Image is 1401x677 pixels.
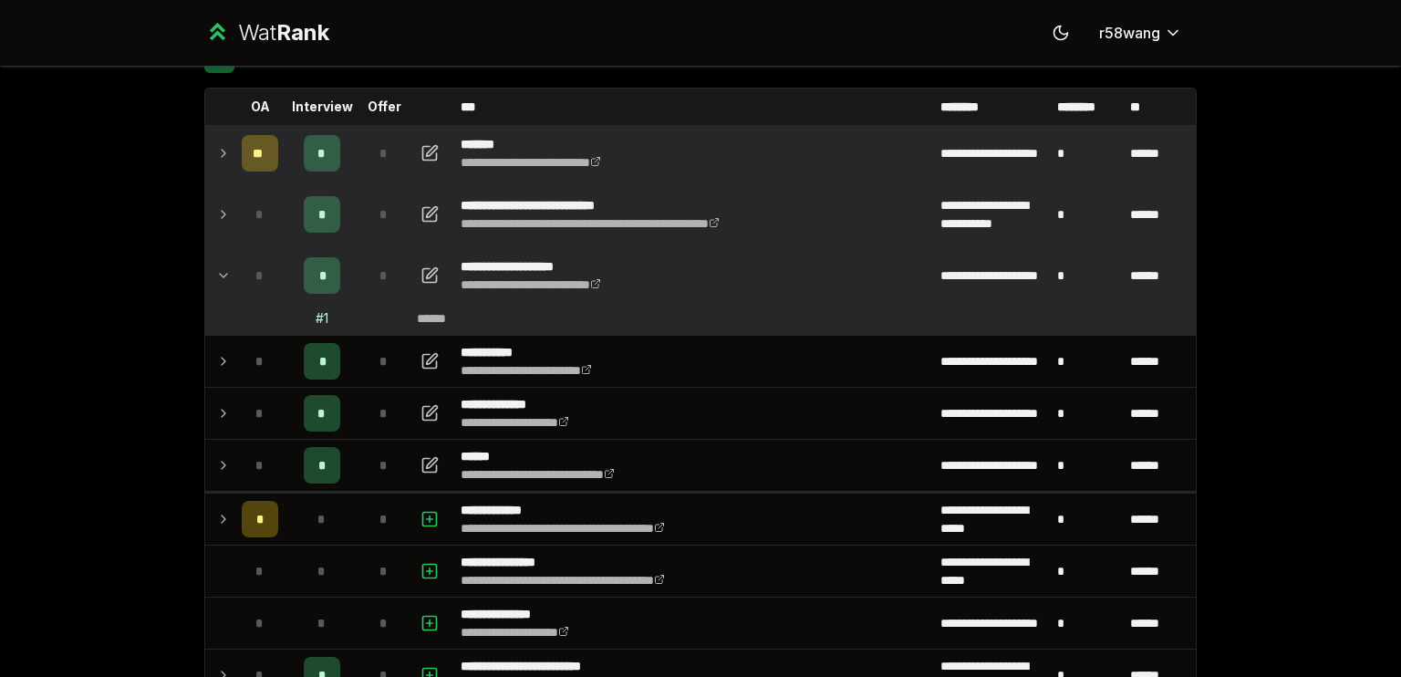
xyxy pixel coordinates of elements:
[1084,16,1197,49] button: r58wang
[204,18,329,47] a: WatRank
[251,98,270,116] p: OA
[1099,22,1160,44] span: r58wang
[292,98,353,116] p: Interview
[238,18,329,47] div: Wat
[276,19,329,46] span: Rank
[316,309,328,328] div: # 1
[368,98,401,116] p: Offer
